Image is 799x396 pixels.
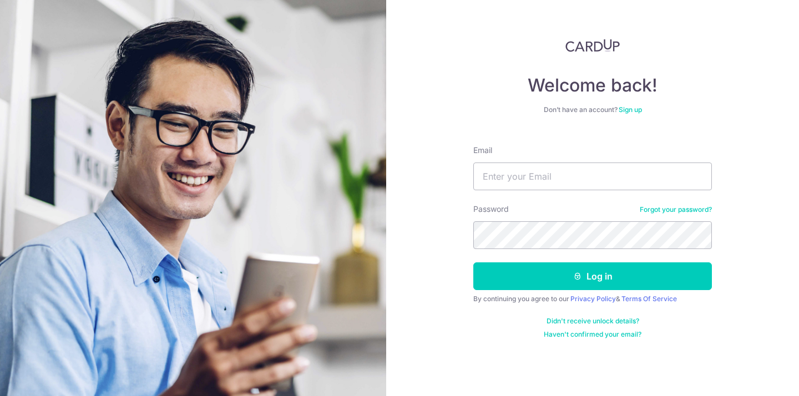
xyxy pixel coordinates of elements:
label: Password [473,204,509,215]
a: Privacy Policy [570,295,616,303]
button: Log in [473,262,712,290]
a: Haven't confirmed your email? [544,330,641,339]
label: Email [473,145,492,156]
a: Didn't receive unlock details? [547,317,639,326]
h4: Welcome back! [473,74,712,97]
a: Forgot your password? [640,205,712,214]
input: Enter your Email [473,163,712,190]
a: Sign up [619,105,642,114]
div: By continuing you agree to our & [473,295,712,303]
img: CardUp Logo [565,39,620,52]
div: Don’t have an account? [473,105,712,114]
a: Terms Of Service [621,295,677,303]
